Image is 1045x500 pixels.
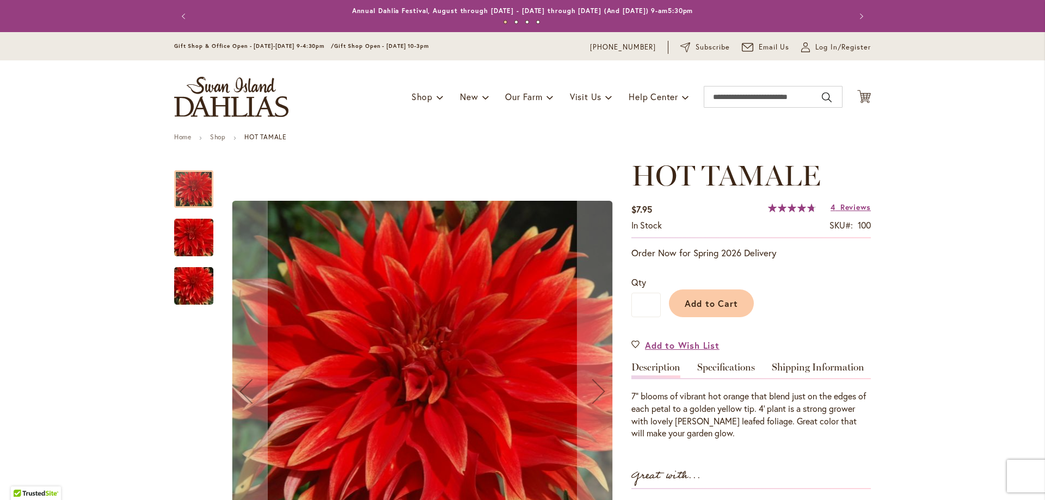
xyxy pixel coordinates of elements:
[631,390,871,440] div: 7" blooms of vibrant hot orange that blend just on the edges of each petal to a golden yellow tip...
[631,362,871,440] div: Detailed Product Info
[685,298,739,309] span: Add to Cart
[570,91,601,102] span: Visit Us
[174,159,224,208] div: Hot Tamale
[858,219,871,232] div: 100
[669,289,754,317] button: Add to Cart
[631,362,680,378] a: Description
[631,276,646,288] span: Qty
[742,42,790,53] a: Email Us
[505,91,542,102] span: Our Farm
[210,133,225,141] a: Shop
[831,202,871,212] a: 4 Reviews
[629,91,678,102] span: Help Center
[631,158,821,193] span: HOT TAMALE
[759,42,790,53] span: Email Us
[352,7,693,15] a: Annual Dahlia Festival, August through [DATE] - [DATE] through [DATE] (And [DATE]) 9-am5:30pm
[174,256,213,305] div: Hot Tamale
[768,203,816,212] div: 95%
[631,339,720,351] a: Add to Wish List
[174,77,288,117] a: store logo
[174,42,334,50] span: Gift Shop & Office Open - [DATE]-[DATE] 9-4:30pm /
[174,5,196,27] button: Previous
[460,91,478,102] span: New
[631,467,701,485] strong: Great with...
[8,461,39,492] iframe: Launch Accessibility Center
[697,362,755,378] a: Specifications
[244,133,286,141] strong: HOT TAMALE
[590,42,656,53] a: [PHONE_NUMBER]
[631,246,871,260] p: Order Now for Spring 2026 Delivery
[503,20,507,24] button: 1 of 4
[631,203,652,215] span: $7.95
[645,339,720,351] span: Add to Wish List
[772,362,864,378] a: Shipping Information
[155,212,233,264] img: Hot Tamale
[831,202,835,212] span: 4
[411,91,433,102] span: Shop
[829,219,853,231] strong: SKU
[155,260,233,312] img: Hot Tamale
[680,42,730,53] a: Subscribe
[525,20,529,24] button: 3 of 4
[174,133,191,141] a: Home
[631,219,662,231] span: In stock
[536,20,540,24] button: 4 of 4
[174,208,224,256] div: Hot Tamale
[334,42,429,50] span: Gift Shop Open - [DATE] 10-3pm
[815,42,871,53] span: Log In/Register
[514,20,518,24] button: 2 of 4
[840,202,871,212] span: Reviews
[631,219,662,232] div: Availability
[801,42,871,53] a: Log In/Register
[696,42,730,53] span: Subscribe
[849,5,871,27] button: Next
